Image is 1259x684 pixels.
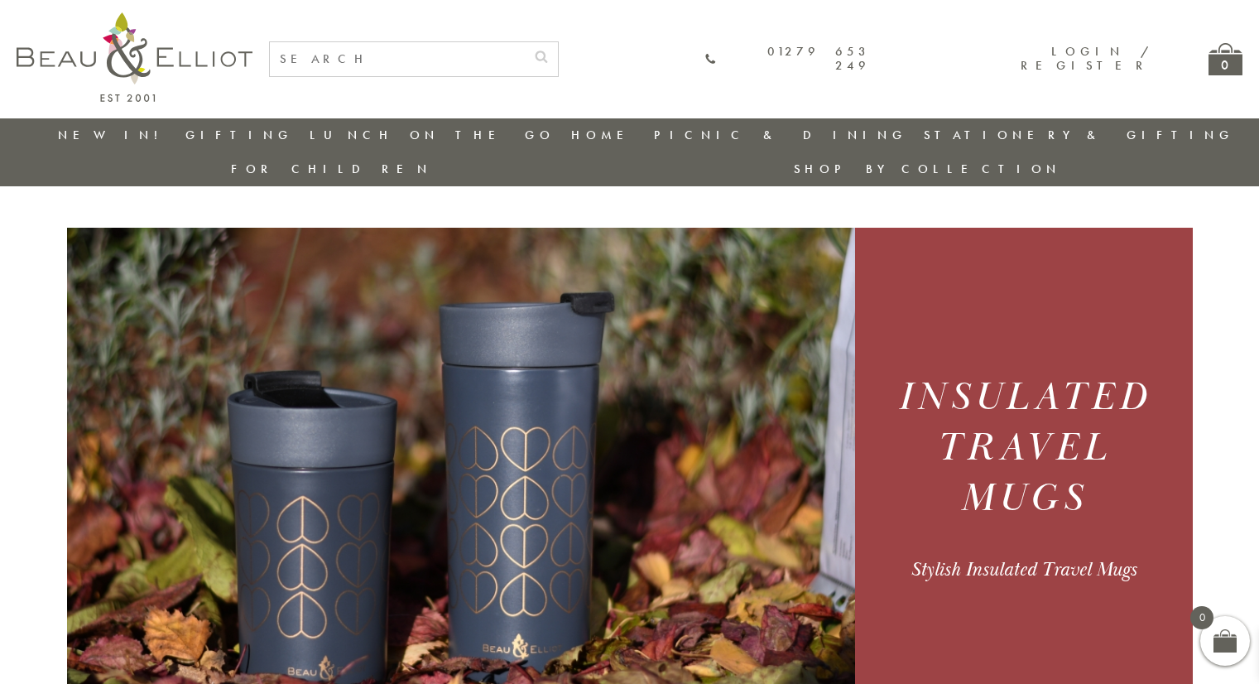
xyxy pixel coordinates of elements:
a: Shop by collection [794,161,1061,177]
a: Gifting [185,127,293,143]
span: 0 [1190,606,1213,629]
a: Lunch On The Go [310,127,555,143]
input: SEARCH [270,42,525,76]
a: 01279 653 249 [704,45,870,74]
a: Login / Register [1021,43,1151,74]
a: Home [571,127,637,143]
a: New in! [58,127,169,143]
h1: INSULATED TRAVEL MUGS [875,373,1172,524]
a: Picnic & Dining [654,127,907,143]
div: Stylish Insulated Travel Mugs [875,557,1172,582]
a: For Children [231,161,432,177]
a: 0 [1209,43,1242,75]
a: Stationery & Gifting [924,127,1234,143]
img: logo [17,12,252,102]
